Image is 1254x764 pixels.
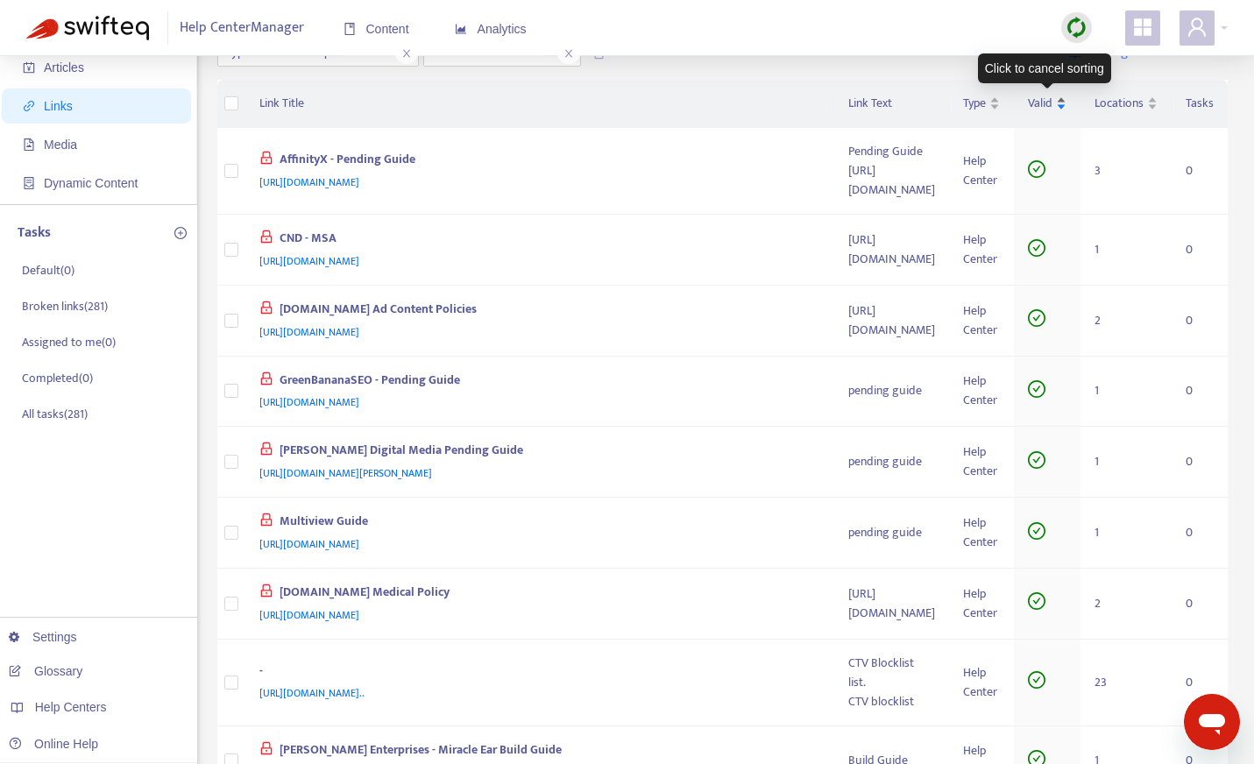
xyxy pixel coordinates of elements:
span: lock [259,584,273,598]
td: 0 [1172,286,1228,357]
span: book [344,23,356,35]
td: 0 [1172,640,1228,726]
td: 1 [1080,427,1172,498]
div: [URL][DOMAIN_NAME] [848,301,935,340]
span: Articles [44,60,84,74]
div: Help Center [963,584,1000,623]
div: [PERSON_NAME] Enterprises - Miracle Ear Build Guide [259,740,814,763]
td: 2 [1080,569,1172,640]
span: close [557,43,580,64]
div: CTV blocklist [848,692,935,711]
div: AffinityX - Pending Guide [259,150,814,173]
div: pending guide [848,452,935,471]
img: sync.dc5367851b00ba804db3.png [1066,17,1088,39]
td: 0 [1172,128,1228,215]
td: 1 [1080,215,1172,286]
span: lock [259,151,273,165]
span: Links [44,99,73,113]
span: check-circle [1028,309,1045,327]
td: 0 [1172,357,1228,428]
td: 23 [1080,640,1172,726]
div: [URL][DOMAIN_NAME] [848,161,935,200]
div: CND - MSA [259,229,814,251]
td: 0 [1172,498,1228,569]
div: [URL][DOMAIN_NAME] [848,230,935,269]
p: Broken links ( 281 ) [22,297,108,315]
td: 1 [1080,357,1172,428]
span: lock [259,513,273,527]
span: check-circle [1028,380,1045,398]
span: Type [963,94,986,113]
th: Link Text [834,80,949,128]
div: pending guide [848,381,935,400]
span: Help Center Manager [180,11,304,45]
a: Online Help [9,737,98,751]
span: [URL][DOMAIN_NAME] [259,535,359,553]
span: close [395,43,418,64]
span: file-image [23,138,35,151]
span: lock [259,301,273,315]
div: Click to cancel sorting [978,53,1111,83]
span: lock [259,371,273,386]
td: 0 [1172,215,1228,286]
span: check-circle [1028,592,1045,610]
span: appstore [1132,17,1153,38]
p: All tasks ( 281 ) [22,405,88,423]
div: Help Center [963,513,1000,552]
span: Valid [1028,94,1052,113]
span: container [23,177,35,189]
td: 0 [1172,427,1228,498]
span: Locations [1095,94,1144,113]
span: Help Centers [35,700,107,714]
th: Tasks [1172,80,1228,128]
span: [URL][DOMAIN_NAME] [259,323,359,341]
span: plus-circle [174,227,187,239]
div: [PERSON_NAME] Digital Media Pending Guide [259,441,814,463]
span: check-circle [1028,522,1045,540]
span: Media [44,138,77,152]
td: 1 [1080,498,1172,569]
span: check-circle [1028,160,1045,178]
td: 0 [1172,569,1228,640]
div: [DOMAIN_NAME] Medical Policy [259,583,814,605]
p: Completed ( 0 ) [22,369,93,387]
span: lock [259,442,273,456]
th: Locations [1080,80,1172,128]
span: Getting started with Links [1087,43,1228,63]
a: Glossary [9,664,82,678]
span: [URL][DOMAIN_NAME] [259,606,359,624]
div: Multiview Guide [259,512,814,534]
p: Tasks [18,223,51,244]
th: Link Title [245,80,835,128]
div: GreenBananaSEO - Pending Guide [259,371,814,393]
img: Swifteq [26,16,149,40]
span: lock [259,230,273,244]
p: Assigned to me ( 0 ) [22,333,116,351]
span: user [1187,17,1208,38]
div: Help Center [963,230,1000,269]
div: CTV Blocklist [848,654,935,673]
span: area-chart [455,23,467,35]
th: Type [949,80,1014,128]
span: [URL][DOMAIN_NAME] [259,252,359,270]
span: Dynamic Content [44,176,138,190]
span: lock [259,741,273,755]
td: 2 [1080,286,1172,357]
span: [URL][DOMAIN_NAME][PERSON_NAME] [259,464,432,482]
div: Help Center [963,371,1000,410]
div: pending guide [848,523,935,542]
a: Settings [9,630,77,644]
div: list. [848,673,935,692]
span: Analytics [455,22,527,36]
span: check-circle [1028,239,1045,257]
div: Pending Guide [848,142,935,161]
span: + Add filter [632,42,692,63]
td: 3 [1080,128,1172,215]
div: Help Center [963,442,1000,481]
span: [URL][DOMAIN_NAME] [259,393,359,411]
span: check-circle [1028,671,1045,689]
iframe: Button to launch messaging window [1184,694,1240,750]
div: Help Center [963,663,1000,702]
div: Help Center [963,152,1000,190]
div: [URL][DOMAIN_NAME] [848,584,935,623]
